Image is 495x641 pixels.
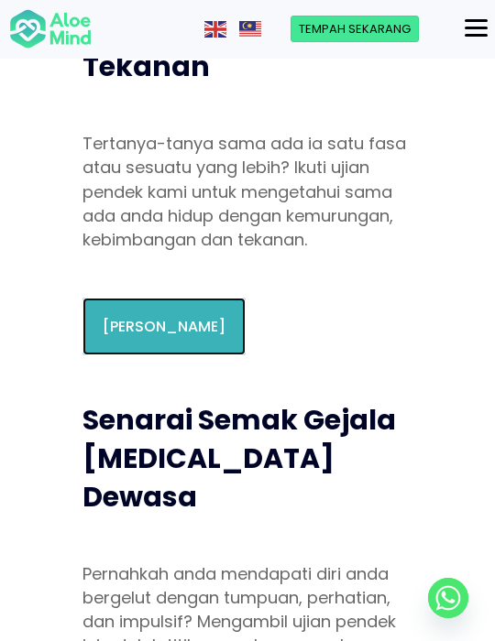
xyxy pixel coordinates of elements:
a: Whatsapp [428,578,468,618]
a: [PERSON_NAME] [82,298,246,355]
font: [PERSON_NAME] [103,316,225,337]
img: en [204,21,226,38]
a: Tempah Sekarang [291,16,419,43]
img: ms [239,21,261,38]
a: English [204,19,228,38]
img: Logo minda gaharu [9,8,92,50]
font: Tertanya-tanya sama ada ia satu fasa atau sesuatu yang lebih? Ikuti ujian pendek kami untuk menge... [82,132,406,250]
button: Menu [457,13,495,44]
font: Senarai Semak Gejala [MEDICAL_DATA] Dewasa [82,400,396,516]
a: Malay [239,19,263,38]
font: Tempah Sekarang [299,20,411,38]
